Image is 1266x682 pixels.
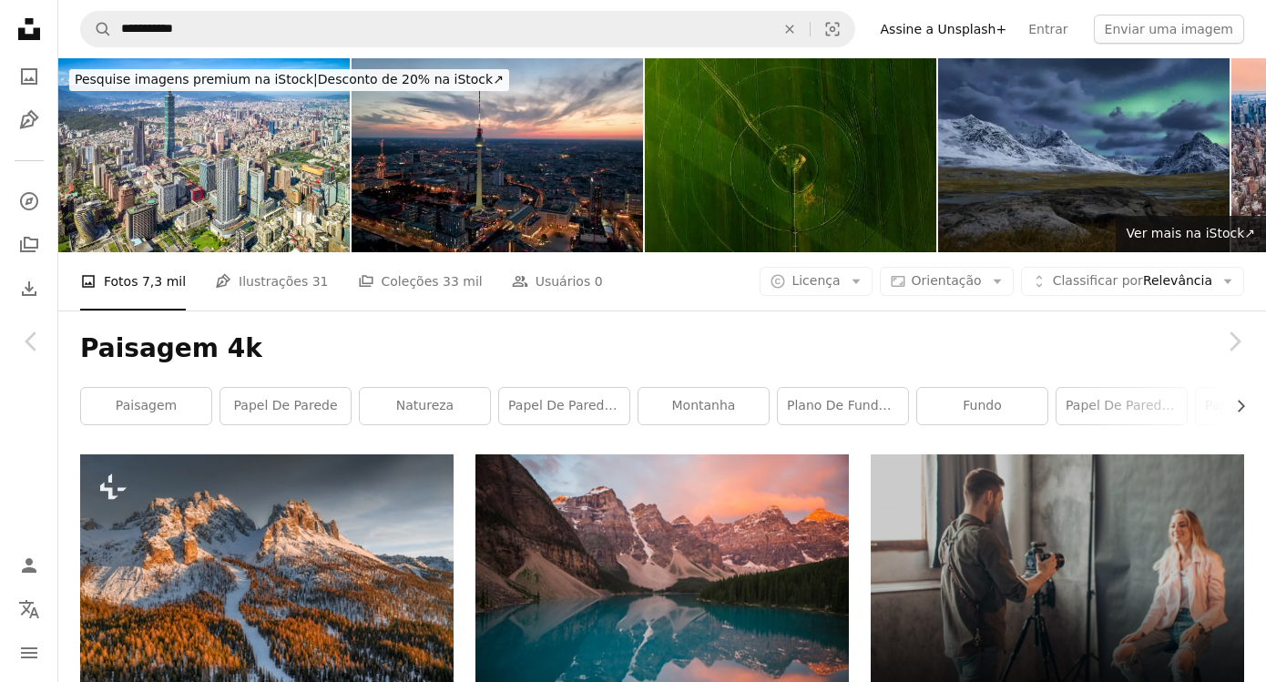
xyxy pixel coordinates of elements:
img: Paisagem das Montanhas Rochosas à noite com estrelas e luzes do norte no céu. [938,58,1230,252]
a: montanha [638,388,769,424]
a: paisagem [81,388,211,424]
form: Pesquise conteúdo visual em todo o site [80,11,855,47]
a: Usuários 0 [512,252,603,310]
a: Entrar [1017,15,1078,44]
a: papel de parede da paisagem [499,388,629,424]
span: Desconto de 20% na iStock ↗ [75,72,504,87]
a: plano de fundo da área de trabalho [778,388,908,424]
a: Ilustrações [11,102,47,138]
a: Próximo [1202,254,1266,429]
a: fundo [917,388,1047,424]
a: Assine a Unsplash+ [870,15,1018,44]
h1: Paisagem 4k [80,332,1244,365]
span: 31 [312,271,329,291]
button: Pesquisa visual [811,12,854,46]
a: reflexão da montanha no corpo de água [475,570,849,586]
span: Ver mais na iStock ↗ [1127,226,1255,240]
button: Classificar porRelevância [1021,267,1244,296]
button: Orientação [880,267,1014,296]
a: Pesquise imagens premium na iStock|Desconto de 20% na iStock↗ [58,58,520,102]
a: Coleções [11,227,47,263]
a: natureza [360,388,490,424]
img: Aerial video shows a vibrant cityscape with a majestic tower famous places architectural landmark... [352,58,643,252]
span: Pesquise imagens premium na iStock | [75,72,318,87]
button: Licença [760,267,872,296]
a: Entrar / Cadastrar-se [11,547,47,584]
span: Licença [791,273,840,288]
button: Menu [11,635,47,671]
span: Classificar por [1053,273,1143,288]
a: Papel de parede 4k [1057,388,1187,424]
span: Relevância [1053,272,1212,290]
button: Enviar uma imagem [1094,15,1244,44]
a: papel de parede [220,388,351,424]
img: Vista aérea da agricultura com irrigação circular de culturas [645,58,936,252]
a: Ilustrações 31 [215,252,328,310]
span: 0 [595,271,603,291]
button: Limpar [770,12,810,46]
button: Pesquise na Unsplash [81,12,112,46]
a: Explorar [11,183,47,219]
span: 33 mil [443,271,483,291]
a: Coleções 33 mil [358,252,483,310]
a: Fotos [11,58,47,95]
img: Arranha-céus de uma cidade moderna com vista para a perspectiva sob o céu azul em Taipei, Taiwan [58,58,350,252]
a: uma montanha coberta de neve com árvores em primeiro plano [80,586,454,603]
button: Idioma [11,591,47,627]
span: Orientação [912,273,982,288]
a: Ver mais na iStock↗ [1116,216,1266,252]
